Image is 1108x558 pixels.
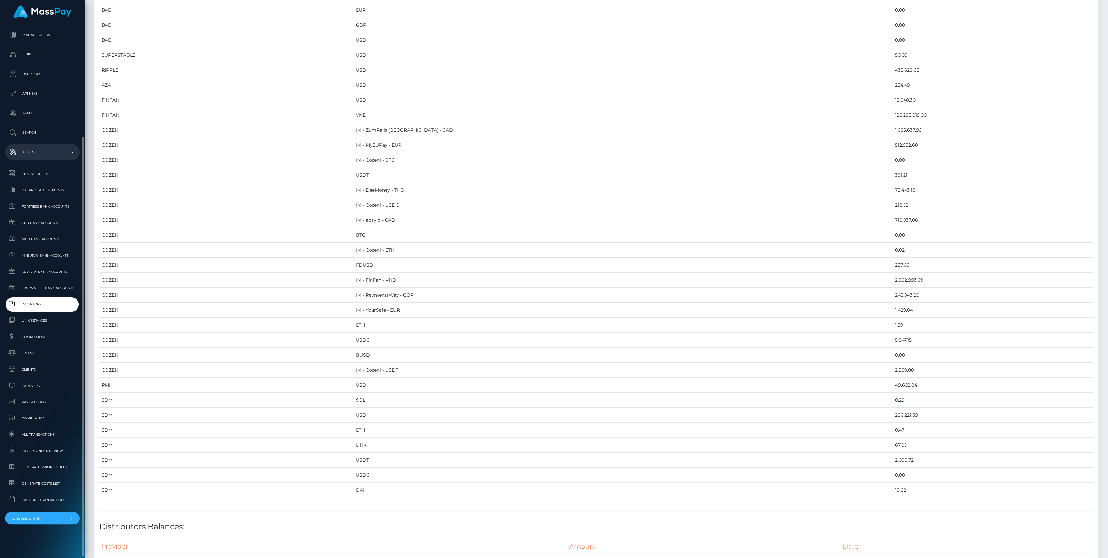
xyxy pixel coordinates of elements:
[893,153,1093,168] td: 0.00
[354,213,893,228] td: IM - apaylo - CAD
[5,411,80,425] a: Compliance
[7,398,77,406] span: Payer Logos
[13,5,71,18] img: MassPay Logo
[7,252,77,259] span: MyEUPay Bank Accounts
[354,273,893,288] td: IM - FinFan - VND
[354,303,893,318] td: IM - YourSafe - EUR
[5,281,80,295] a: JustWallet Bank Accounts
[893,18,1093,33] td: 0.00
[5,477,80,491] a: Generate Costs List
[354,438,893,453] td: LINK
[5,199,80,213] a: Fortress Bank Accounts
[99,48,354,63] td: SUPERSTABLE
[7,496,77,504] span: Past Due Transactions
[5,27,80,43] a: Manage Users
[354,243,893,258] td: IM - Cozeni - ETH
[893,93,1093,108] td: 13,048.30
[893,318,1093,333] td: 1.39
[893,3,1093,18] td: 0.00
[893,453,1093,468] td: 2,096.72
[5,125,80,141] a: Search
[99,258,354,273] td: COZENI
[354,63,893,78] td: USD
[5,444,80,458] a: Payees under Review
[5,232,80,246] a: MCB Bank Accounts
[5,428,80,442] a: All Transactions
[99,213,354,228] td: COZENI
[354,378,893,393] td: USD
[354,333,893,348] td: USDC
[5,265,80,279] a: Ibanera Bank Accounts
[99,78,354,93] td: AZA
[893,108,1093,123] td: 126,285,019.00
[5,144,80,160] a: Admin
[99,198,354,213] td: COZENI
[7,69,77,79] p: User Profile
[354,483,893,498] td: DAI
[5,314,80,328] a: Link Services
[893,258,1093,273] td: 257.66
[893,138,1093,153] td: 512,932.60
[893,168,1093,183] td: 381.21
[7,50,77,59] p: Links
[99,393,354,408] td: SDM
[567,537,840,555] th: Amount
[5,297,80,311] a: Inventory
[99,363,354,378] td: COZENI
[893,468,1093,483] td: 0.00
[893,348,1093,363] td: 0.00
[7,447,77,455] span: Payees under Review
[7,317,77,324] span: Link Services
[893,48,1093,63] td: 50.00
[99,18,354,33] td: B4B
[893,303,1093,318] td: 1,429.04
[7,108,77,118] p: Taxes
[99,453,354,468] td: SDM
[5,66,80,82] a: User Profile
[99,108,354,123] td: FINFAN
[354,423,893,438] td: ETH
[893,378,1093,393] td: 49,602.84
[7,349,77,357] span: Finance
[354,393,893,408] td: SOL
[893,183,1093,198] td: 73,443.18
[5,493,80,507] a: Past Due Transactions
[354,3,893,18] td: EUR
[893,333,1093,348] td: 5,847.15
[893,273,1093,288] td: 2,892,993.69
[893,198,1093,213] td: 218.52
[99,288,354,303] td: COZENI
[7,480,77,487] span: Generate Costs List
[99,138,354,153] td: COZENI
[99,521,1093,533] h4: Distributors Balances:
[5,330,80,344] a: Commissions
[354,123,893,138] td: IM - ZumRails [GEOGRAPHIC_DATA] - CAD
[7,284,77,292] span: JustWallet Bank Accounts
[893,78,1093,93] td: 234.49
[99,123,354,138] td: COZENI
[5,85,80,102] a: API Keys
[99,483,354,498] td: SDM
[12,516,65,521] div: Choose Client
[354,198,893,213] td: IM - Cozeni - USDC
[99,408,354,423] td: SDM
[840,537,1093,555] th: Date
[5,379,80,393] a: Partners
[7,463,77,471] span: Generate Pricing Sheet
[893,228,1093,243] td: 0.00
[99,303,354,318] td: COZENI
[7,147,77,157] p: Admin
[99,273,354,288] td: COZENI
[99,438,354,453] td: SDM
[5,395,80,409] a: Payer Logos
[7,431,77,438] span: All Transactions
[354,153,893,168] td: IM - Cozeni - BTC
[354,168,893,183] td: USDT
[5,346,80,360] a: Finance
[7,268,77,275] span: Ibanera Bank Accounts
[5,248,80,262] a: MyEUPay Bank Accounts
[354,48,893,63] td: USD
[7,415,77,422] span: Compliance
[354,108,893,123] td: VND
[354,93,893,108] td: USD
